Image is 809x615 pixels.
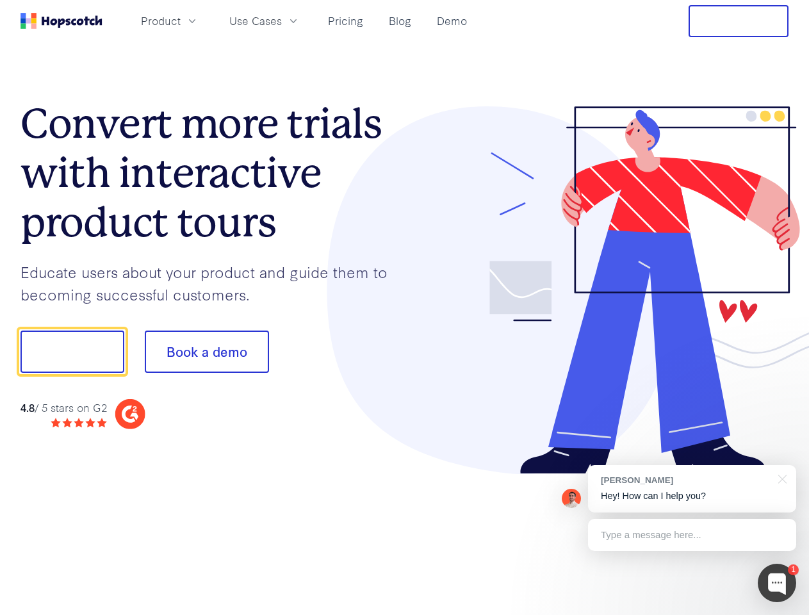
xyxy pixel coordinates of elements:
div: / 5 stars on G2 [20,400,107,416]
strong: 4.8 [20,400,35,414]
img: Mark Spera [562,489,581,508]
a: Demo [432,10,472,31]
div: Type a message here... [588,519,796,551]
h1: Convert more trials with interactive product tours [20,99,405,247]
div: 1 [788,564,799,575]
button: Free Trial [689,5,789,37]
a: Home [20,13,102,29]
p: Educate users about your product and guide them to becoming successful customers. [20,261,405,305]
div: [PERSON_NAME] [601,474,771,486]
span: Product [141,13,181,29]
button: Use Cases [222,10,307,31]
a: Blog [384,10,416,31]
p: Hey! How can I help you? [601,489,783,503]
a: Pricing [323,10,368,31]
span: Use Cases [229,13,282,29]
button: Product [133,10,206,31]
button: Book a demo [145,331,269,373]
button: Show me! [20,331,124,373]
